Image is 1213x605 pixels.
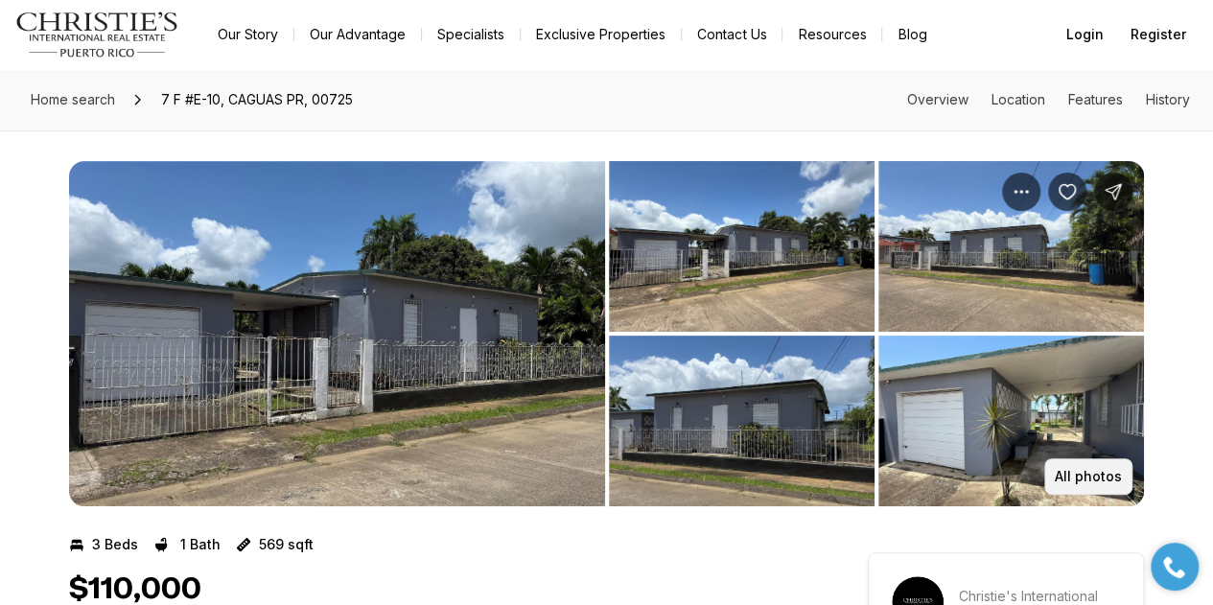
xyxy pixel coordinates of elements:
button: Login [1055,15,1115,54]
span: Register [1131,27,1186,42]
li: 2 of 7 [609,161,1145,506]
a: Skip to: History [1146,91,1190,107]
nav: Page section menu [907,92,1190,107]
p: 3 Beds [92,537,138,552]
button: All photos [1044,458,1132,495]
button: Share Property: 7 F #E-10 [1094,173,1132,211]
button: View image gallery [609,336,875,506]
button: Property options [1002,173,1040,211]
button: Register [1119,15,1198,54]
button: Contact Us [682,21,781,48]
button: View image gallery [69,161,605,506]
div: Listing Photos [69,161,1144,506]
span: 7 F #E-10, CAGUAS PR, 00725 [153,84,361,115]
a: Home search [23,84,123,115]
p: 569 sqft [259,537,314,552]
button: Save Property: 7 F #E-10 [1048,173,1086,211]
button: View image gallery [878,336,1144,506]
a: Exclusive Properties [521,21,681,48]
button: View image gallery [878,161,1144,332]
p: 1 Bath [180,537,221,552]
a: Specialists [422,21,520,48]
a: Skip to: Location [991,91,1045,107]
li: 1 of 7 [69,161,605,506]
button: View image gallery [609,161,875,332]
a: Our Advantage [294,21,421,48]
a: Skip to: Features [1068,91,1123,107]
a: Blog [882,21,942,48]
a: Resources [782,21,881,48]
img: logo [15,12,179,58]
span: Home search [31,91,115,107]
span: Login [1066,27,1104,42]
a: Skip to: Overview [907,91,968,107]
a: Our Story [202,21,293,48]
p: All photos [1055,469,1122,484]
